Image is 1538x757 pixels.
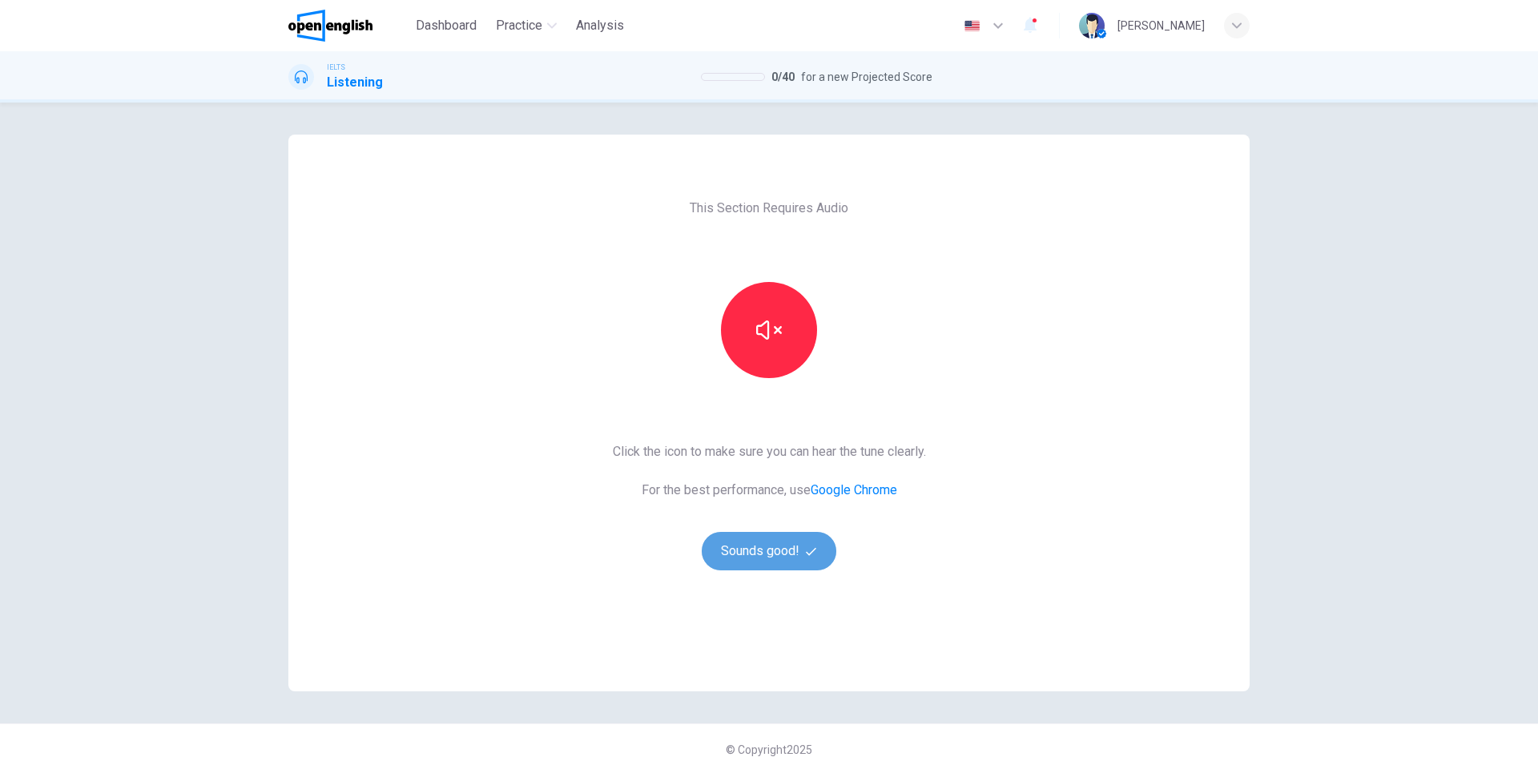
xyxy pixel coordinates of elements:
span: This Section Requires Audio [690,199,848,218]
img: en [962,20,982,32]
div: [PERSON_NAME] [1117,16,1205,35]
span: For the best performance, use [613,481,926,500]
button: Dashboard [409,11,483,40]
span: for a new Projected Score [801,67,932,87]
button: Analysis [570,11,630,40]
img: OpenEnglish logo [288,10,372,42]
h1: Listening [327,73,383,92]
span: © Copyright 2025 [726,743,812,756]
span: Analysis [576,16,624,35]
span: 0 / 40 [771,67,795,87]
button: Sounds good! [702,532,836,570]
button: Practice [489,11,563,40]
span: Click the icon to make sure you can hear the tune clearly. [613,442,926,461]
a: Google Chrome [811,482,897,497]
img: Profile picture [1079,13,1105,38]
span: Dashboard [416,16,477,35]
span: IELTS [327,62,345,73]
span: Practice [496,16,542,35]
a: OpenEnglish logo [288,10,409,42]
